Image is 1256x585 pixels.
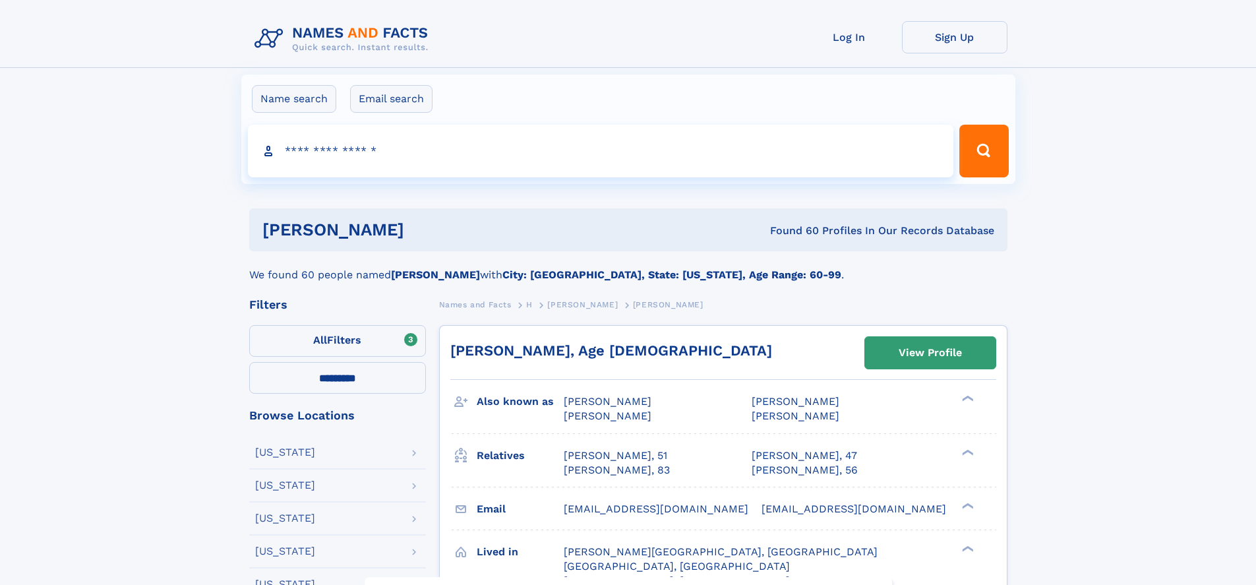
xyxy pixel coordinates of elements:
[450,342,772,359] a: [PERSON_NAME], Age [DEMOGRAPHIC_DATA]
[959,394,974,403] div: ❯
[313,334,327,346] span: All
[796,21,902,53] a: Log In
[477,445,564,467] h3: Relatives
[255,480,315,491] div: [US_STATE]
[752,395,839,408] span: [PERSON_NAME]
[752,448,857,463] a: [PERSON_NAME], 47
[249,21,439,57] img: Logo Names and Facts
[547,300,618,309] span: [PERSON_NAME]
[564,448,667,463] a: [PERSON_NAME], 51
[439,296,512,313] a: Names and Facts
[248,125,954,177] input: search input
[255,513,315,524] div: [US_STATE]
[959,544,974,553] div: ❯
[959,448,974,456] div: ❯
[262,222,587,238] h1: [PERSON_NAME]
[959,125,1008,177] button: Search Button
[477,541,564,563] h3: Lived in
[564,503,748,515] span: [EMAIL_ADDRESS][DOMAIN_NAME]
[502,268,841,281] b: City: [GEOGRAPHIC_DATA], State: [US_STATE], Age Range: 60-99
[564,463,670,477] a: [PERSON_NAME], 83
[899,338,962,368] div: View Profile
[391,268,480,281] b: [PERSON_NAME]
[526,296,533,313] a: H
[564,395,651,408] span: [PERSON_NAME]
[252,85,336,113] label: Name search
[249,410,426,421] div: Browse Locations
[564,410,651,422] span: [PERSON_NAME]
[959,501,974,510] div: ❯
[477,390,564,413] h3: Also known as
[255,447,315,458] div: [US_STATE]
[633,300,703,309] span: [PERSON_NAME]
[547,296,618,313] a: [PERSON_NAME]
[752,410,839,422] span: [PERSON_NAME]
[564,560,790,572] span: [GEOGRAPHIC_DATA], [GEOGRAPHIC_DATA]
[249,251,1007,283] div: We found 60 people named with .
[526,300,533,309] span: H
[255,546,315,557] div: [US_STATE]
[752,463,858,477] a: [PERSON_NAME], 56
[587,224,994,238] div: Found 60 Profiles In Our Records Database
[350,85,433,113] label: Email search
[564,545,878,558] span: [PERSON_NAME][GEOGRAPHIC_DATA], [GEOGRAPHIC_DATA]
[865,337,996,369] a: View Profile
[477,498,564,520] h3: Email
[902,21,1007,53] a: Sign Up
[249,325,426,357] label: Filters
[249,299,426,311] div: Filters
[762,503,946,515] span: [EMAIL_ADDRESS][DOMAIN_NAME]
